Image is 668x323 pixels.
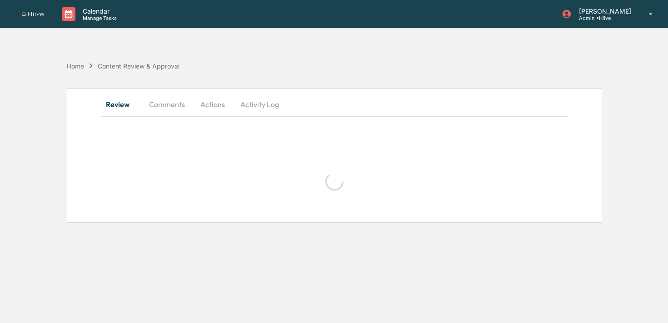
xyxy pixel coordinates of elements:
button: Actions [192,93,233,115]
button: Activity Log [233,93,286,115]
button: Review [101,93,142,115]
p: [PERSON_NAME] [572,7,636,15]
div: secondary tabs example [101,93,568,115]
img: logo [22,12,44,17]
button: Comments [142,93,192,115]
p: Calendar [75,7,121,15]
div: Home [67,62,84,70]
div: Content Review & Approval [98,62,179,70]
p: Manage Tasks [75,15,121,21]
p: Admin • Hiive [572,15,636,21]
